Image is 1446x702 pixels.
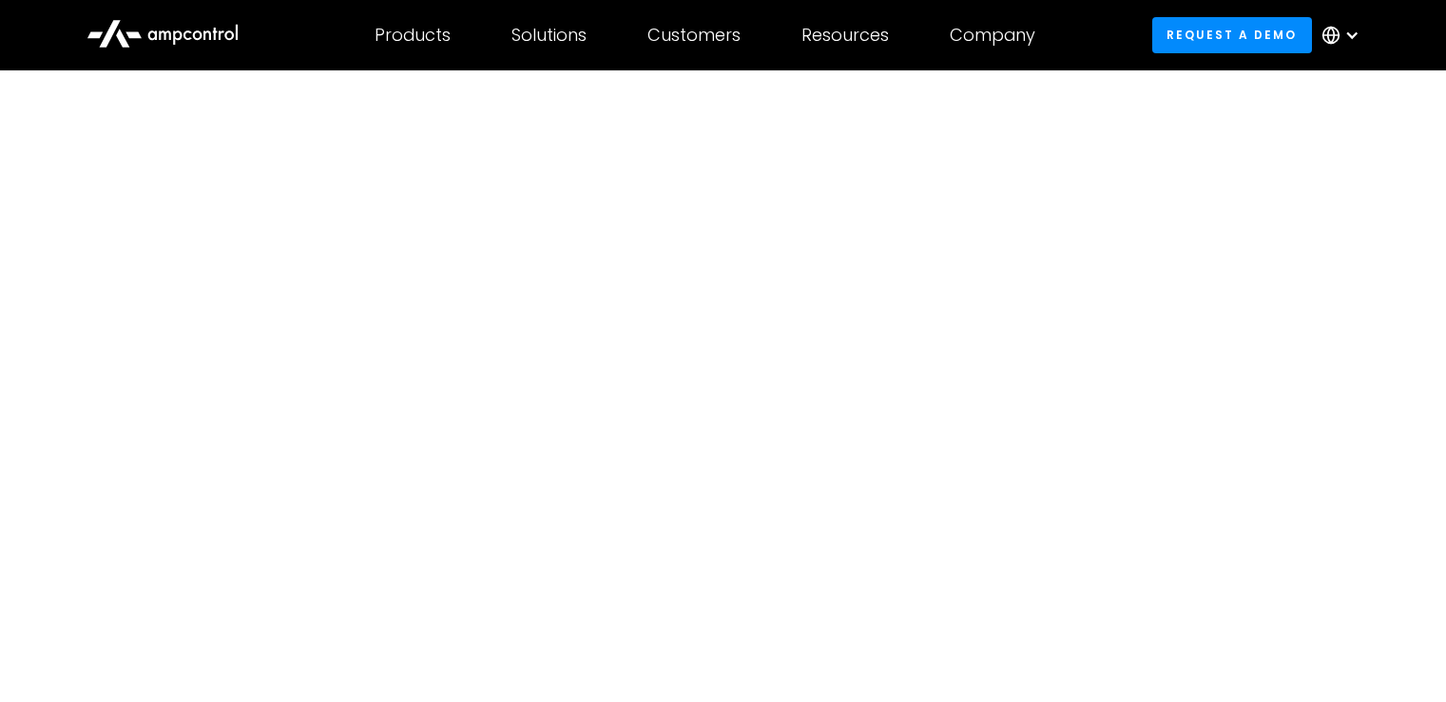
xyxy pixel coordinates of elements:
[801,25,889,46] div: Resources
[950,25,1035,46] div: Company
[647,25,741,46] div: Customers
[375,25,451,46] div: Products
[1152,17,1312,52] a: Request a demo
[511,25,587,46] div: Solutions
